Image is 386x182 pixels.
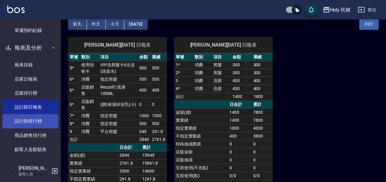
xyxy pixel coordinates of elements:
[228,156,252,164] td: 0
[174,124,228,132] td: 指定實業績
[99,53,138,61] th: 項目
[212,77,231,85] td: 洗剪
[174,148,228,156] td: 店販金額
[252,140,273,148] td: 0
[320,4,353,16] button: Holy 民權
[150,61,167,75] td: 500
[150,83,167,97] td: 400
[228,101,252,109] th: 日合計
[193,61,212,69] td: 消費
[150,53,167,61] th: 業績
[174,172,228,180] td: 互助使用(點)
[87,19,106,30] button: 昨天
[252,69,273,77] td: 300
[138,53,150,61] th: 金額
[19,165,50,171] h5: [PERSON_NAME]
[359,19,379,30] button: 列印
[174,53,273,101] table: a dense table
[68,151,118,159] td: 金額(虛)
[305,4,317,16] button: save
[150,135,167,143] td: 2761.8
[138,112,150,120] td: 1000
[212,61,231,69] td: 剪髮
[150,128,167,135] td: 261.8
[228,132,252,140] td: 400
[252,148,273,156] td: 0
[228,172,252,180] td: 0/0
[68,167,118,175] td: 指定實業績
[138,135,150,143] td: 2849
[174,93,193,100] td: 合計
[252,116,273,124] td: 7800
[68,19,87,30] button: 前天
[176,78,178,83] a: 3
[174,108,228,116] td: 金額(虛)
[252,156,273,164] td: 0
[212,85,231,93] td: 洗剪
[68,159,118,167] td: 實業績
[231,93,252,100] td: 1400
[193,69,212,77] td: 消費
[150,112,167,120] td: 1000
[80,120,99,128] td: 消費
[70,129,72,134] a: 9
[228,124,252,132] td: 1000
[138,97,150,112] td: 0
[252,101,273,109] th: 累計
[355,4,379,16] button: 登出
[80,53,99,61] th: 類別
[118,144,141,152] th: 日合計
[138,120,150,128] td: 500
[150,75,167,83] td: 500
[138,83,150,97] td: 400
[99,120,138,128] td: 指定剪髮
[99,75,138,83] td: 指定剪髮
[68,53,80,61] th: 單號
[252,85,273,93] td: 400
[174,156,228,164] td: 店販抽成
[252,108,273,116] td: 7800
[138,61,150,75] td: 500
[228,164,252,172] td: 0
[7,5,25,13] img: Logo
[193,85,212,93] td: 消費
[228,148,252,156] td: 0
[193,77,212,85] td: 消費
[19,171,50,177] p: 服務人員
[252,53,273,61] th: 業績
[2,86,58,100] a: 店家排行榜
[118,167,141,175] td: 2500
[2,23,58,37] a: 單週預約紀錄
[68,53,167,144] table: a dense table
[2,156,58,170] a: 顧客卡券餘額表
[228,116,252,124] td: 1400
[231,85,252,93] td: 400
[106,19,125,30] button: 今天
[138,75,150,83] td: 500
[141,167,167,175] td: 14600
[174,53,193,61] th: 單號
[228,140,252,148] td: 0
[150,97,167,112] td: 0
[99,97,138,112] td: (贈)保濕沐浴乳(小)
[174,132,228,140] td: 不指定實業績
[252,172,273,180] td: 0/0
[124,19,147,30] button: [DATE]
[2,72,58,86] a: 店家日報表
[2,142,58,156] a: 顧客入金餘額表
[99,128,138,135] td: 平台剪髮
[118,159,141,167] td: 2761.8
[174,164,228,172] td: 互助使用(不含點)
[2,114,58,128] a: 設計師排行榜
[181,42,266,48] span: [PERSON_NAME][DATE] 日報表
[80,61,99,75] td: 使用預收卡
[99,83,138,97] td: Reuzel打底液100ML
[150,120,167,128] td: 500
[252,93,273,100] td: 1400
[193,53,212,61] th: 類別
[252,124,273,132] td: 4000
[252,61,273,69] td: 300
[252,164,273,172] td: 0
[80,112,99,120] td: 消費
[2,58,58,72] a: 報表目錄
